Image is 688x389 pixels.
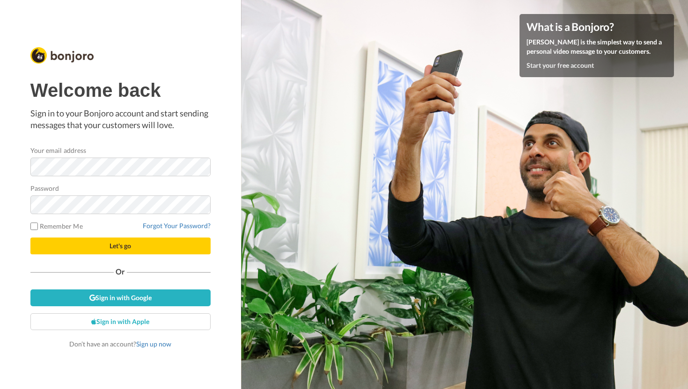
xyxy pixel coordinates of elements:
[30,183,59,193] label: Password
[143,222,211,230] a: Forgot Your Password?
[69,340,171,348] span: Don’t have an account?
[30,108,211,131] p: Sign in to your Bonjoro account and start sending messages that your customers will love.
[30,221,83,231] label: Remember Me
[30,238,211,254] button: Let's go
[30,145,86,155] label: Your email address
[527,21,667,33] h4: What is a Bonjoro?
[30,313,211,330] a: Sign in with Apple
[527,37,667,56] p: [PERSON_NAME] is the simplest way to send a personal video message to your customers.
[527,61,594,69] a: Start your free account
[114,268,127,275] span: Or
[30,80,211,101] h1: Welcome back
[30,223,38,230] input: Remember Me
[30,289,211,306] a: Sign in with Google
[110,242,131,250] span: Let's go
[136,340,171,348] a: Sign up now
